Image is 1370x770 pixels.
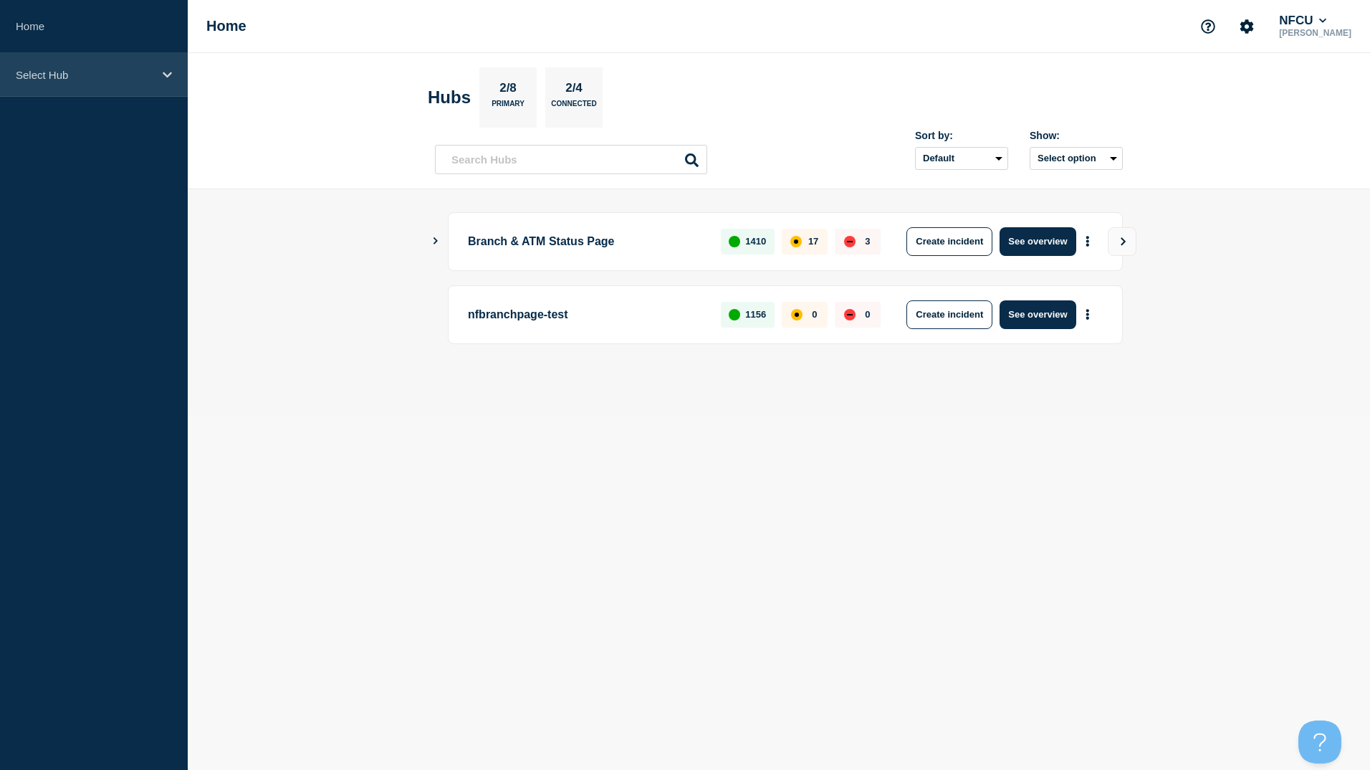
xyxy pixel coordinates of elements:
[745,309,766,320] p: 1156
[435,145,707,174] input: Search Hubs
[812,309,817,320] p: 0
[206,18,246,34] h1: Home
[844,236,856,247] div: down
[494,81,522,100] p: 2/8
[1078,228,1097,255] button: More actions
[790,236,802,247] div: affected
[551,100,596,115] p: Connected
[468,227,704,256] p: Branch & ATM Status Page
[915,130,1008,141] div: Sort by:
[729,309,740,320] div: up
[844,309,856,320] div: down
[432,236,439,247] button: Show Connected Hubs
[865,236,870,247] p: 3
[915,147,1008,170] select: Sort by
[1000,227,1076,256] button: See overview
[1276,14,1329,28] button: NFCU
[729,236,740,247] div: up
[1298,721,1341,764] iframe: Help Scout Beacon - Open
[1193,11,1223,42] button: Support
[428,87,471,108] h2: Hubs
[492,100,524,115] p: Primary
[745,236,766,247] p: 1410
[560,81,588,100] p: 2/4
[1000,300,1076,329] button: See overview
[1078,301,1097,328] button: More actions
[791,309,803,320] div: affected
[1030,130,1123,141] div: Show:
[808,236,818,247] p: 17
[16,69,153,81] p: Select Hub
[1030,147,1123,170] button: Select option
[865,309,870,320] p: 0
[468,300,704,329] p: nfbranchpage-test
[906,227,992,256] button: Create incident
[1276,28,1354,38] p: [PERSON_NAME]
[906,300,992,329] button: Create incident
[1108,227,1136,256] button: View
[1232,11,1262,42] button: Account settings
